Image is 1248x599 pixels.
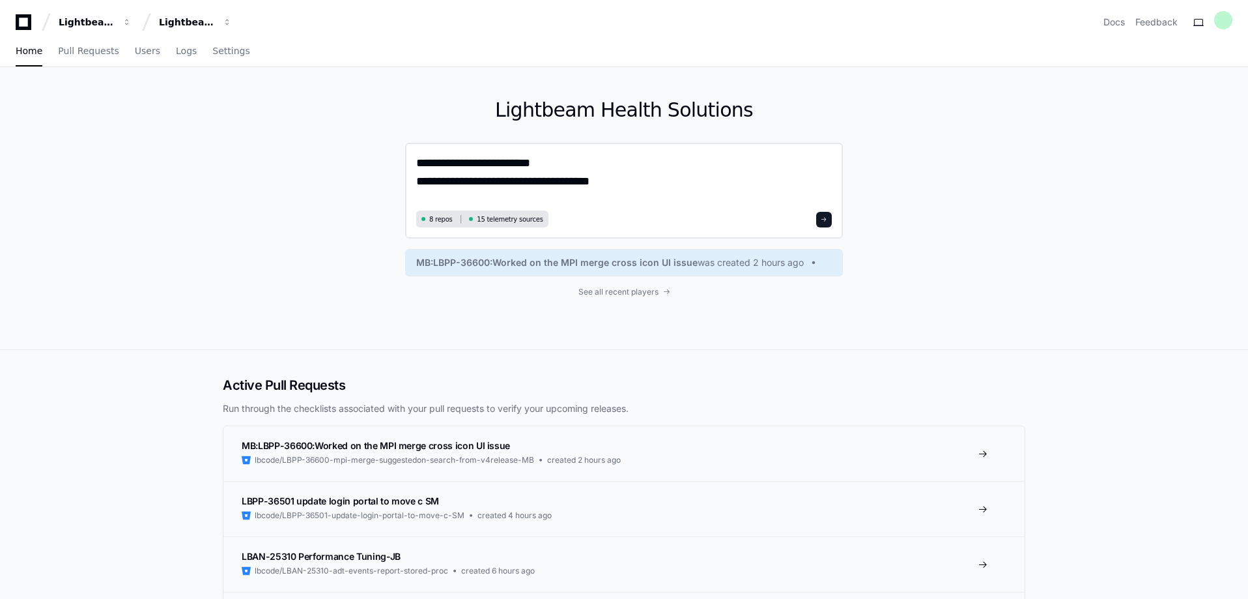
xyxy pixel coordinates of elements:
[159,16,215,29] div: Lightbeam Health Solutions
[698,256,804,269] span: was created 2 hours ago
[223,402,1025,415] p: Run through the checklists associated with your pull requests to verify your upcoming releases.
[255,510,464,521] span: lbcode/LBPP-36501-update-login-portal-to-move-c-SM
[429,214,453,224] span: 8 repos
[416,256,832,269] a: MB:LBPP-36600:Worked on the MPI merge cross icon UI issuewas created 2 hours ago
[53,10,137,34] button: Lightbeam Health
[242,551,401,562] span: LBAN-25310 Performance Tuning-JB
[1135,16,1178,29] button: Feedback
[135,37,160,66] a: Users
[58,37,119,66] a: Pull Requests
[176,37,197,66] a: Logs
[212,37,249,66] a: Settings
[59,16,115,29] div: Lightbeam Health
[176,47,197,55] span: Logs
[16,37,42,66] a: Home
[416,256,698,269] span: MB:LBPP-36600:Worked on the MPI merge cross icon UI issue
[223,426,1025,481] a: MB:LBPP-36600:Worked on the MPI merge cross icon UI issuelbcode/LBPP-36600-mpi-merge-suggestedon-...
[405,98,843,122] h1: Lightbeam Health Solutions
[223,481,1025,536] a: LBPP-36501 update login portal to move c SMlbcode/LBPP-36501-update-login-portal-to-move-c-SMcrea...
[477,214,543,224] span: 15 telemetry sources
[154,10,237,34] button: Lightbeam Health Solutions
[1103,16,1125,29] a: Docs
[242,495,439,506] span: LBPP-36501 update login portal to move c SM
[58,47,119,55] span: Pull Requests
[547,455,621,465] span: created 2 hours ago
[461,566,535,576] span: created 6 hours ago
[212,47,249,55] span: Settings
[255,455,534,465] span: lbcode/LBPP-36600-mpi-merge-suggestedon-search-from-v4release-MB
[255,566,448,576] span: lbcode/LBAN-25310-adt-events-report-stored-proc
[223,376,1025,394] h2: Active Pull Requests
[16,47,42,55] span: Home
[242,440,510,451] span: MB:LBPP-36600:Worked on the MPI merge cross icon UI issue
[405,287,843,297] a: See all recent players
[223,536,1025,592] a: LBAN-25310 Performance Tuning-JBlbcode/LBAN-25310-adt-events-report-stored-proccreated 6 hours ago
[477,510,552,521] span: created 4 hours ago
[578,287,659,297] span: See all recent players
[135,47,160,55] span: Users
